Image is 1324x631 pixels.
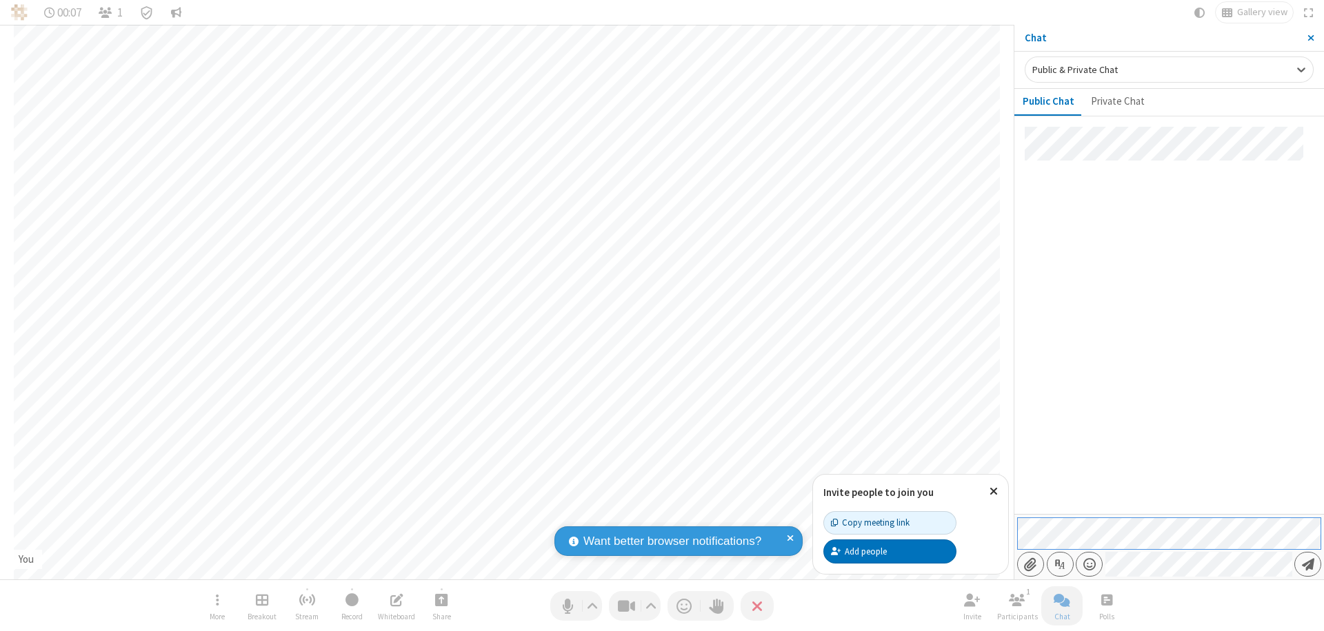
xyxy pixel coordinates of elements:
[996,586,1038,625] button: Open participant list
[701,591,734,621] button: Raise hand
[165,2,187,23] button: Conversation
[376,586,417,625] button: Open shared whiteboard
[823,511,956,535] button: Copy meeting link
[952,586,993,625] button: Invite participants (⌘+Shift+I)
[997,612,1038,621] span: Participants
[331,586,372,625] button: Start recording
[1298,2,1319,23] button: Fullscreen
[1041,586,1083,625] button: Close chat
[609,591,661,621] button: Stop video (⌘+Shift+V)
[583,591,602,621] button: Audio settings
[1189,2,1211,23] button: Using system theme
[550,591,602,621] button: Mute (⌘+Shift+A)
[210,612,225,621] span: More
[823,486,934,499] label: Invite people to join you
[831,516,910,529] div: Copy meeting link
[197,586,238,625] button: Open menu
[1014,89,1083,115] button: Public Chat
[963,612,981,621] span: Invite
[1023,586,1034,598] div: 1
[642,591,661,621] button: Video setting
[1076,552,1103,577] button: Open menu
[1032,63,1118,76] span: Public & Private Chat
[341,612,363,621] span: Record
[1216,2,1293,23] button: Change layout
[11,4,28,21] img: QA Selenium DO NOT DELETE OR CHANGE
[241,586,283,625] button: Manage Breakout Rooms
[117,6,123,19] span: 1
[741,591,774,621] button: End or leave meeting
[248,612,277,621] span: Breakout
[39,2,88,23] div: Timer
[286,586,328,625] button: Start streaming
[432,612,451,621] span: Share
[1054,612,1070,621] span: Chat
[134,2,160,23] div: Meeting details Encryption enabled
[979,475,1008,508] button: Close popover
[823,539,956,563] button: Add people
[57,6,81,19] span: 00:07
[1099,612,1114,621] span: Polls
[1294,552,1321,577] button: Send message
[1297,25,1324,51] button: Close sidebar
[1237,7,1287,18] span: Gallery view
[14,552,39,568] div: You
[378,612,415,621] span: Whiteboard
[1047,552,1074,577] button: Show formatting
[295,612,319,621] span: Stream
[92,2,128,23] button: Open participant list
[668,591,701,621] button: Send a reaction
[1086,586,1127,625] button: Open poll
[583,532,761,550] span: Want better browser notifications?
[1025,30,1297,46] p: Chat
[421,586,462,625] button: Start sharing
[1083,89,1153,115] button: Private Chat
